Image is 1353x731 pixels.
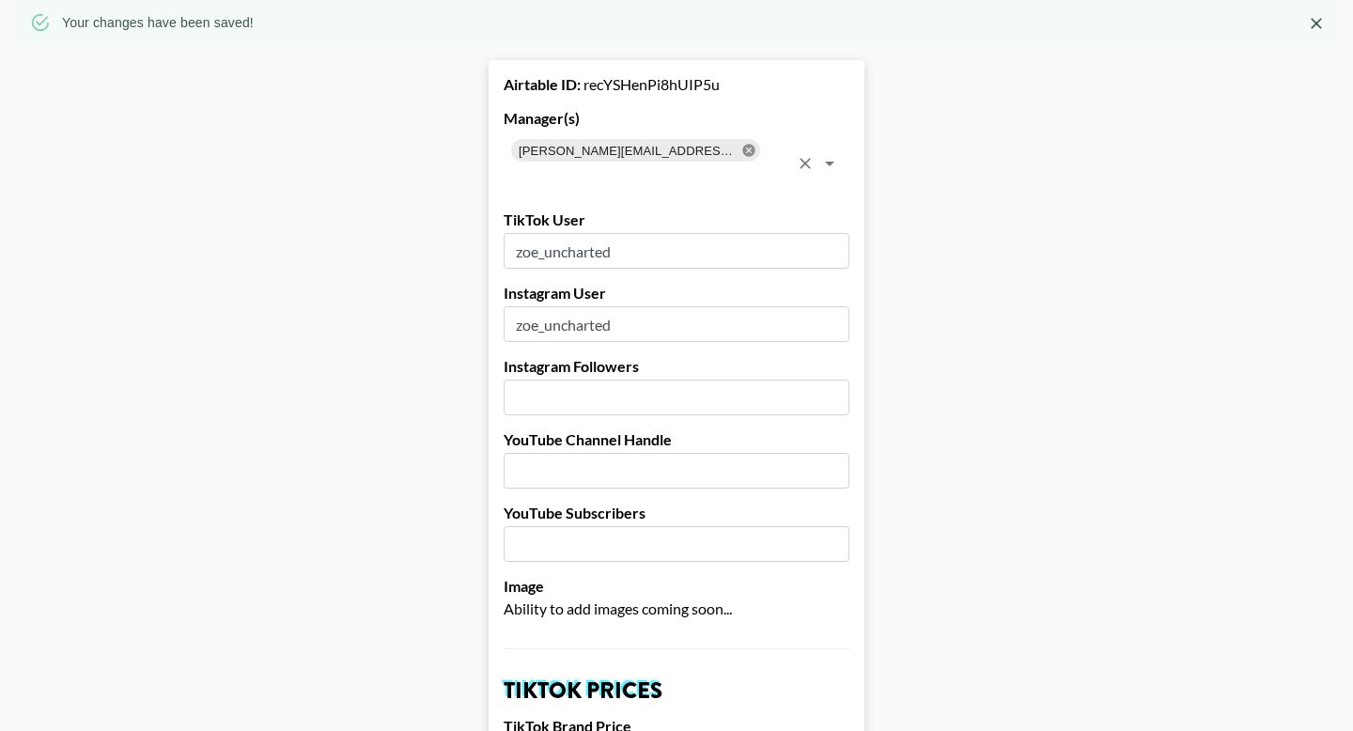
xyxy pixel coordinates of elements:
[504,679,849,702] h2: TikTok Prices
[504,430,849,449] label: YouTube Channel Handle
[511,140,745,162] span: [PERSON_NAME][EMAIL_ADDRESS][PERSON_NAME][DOMAIN_NAME]
[504,504,849,522] label: YouTube Subscribers
[504,577,849,596] label: Image
[504,75,849,94] div: recYSHenPi8hUIP5u
[1302,9,1330,38] button: Close
[504,210,849,229] label: TikTok User
[816,150,843,177] button: Open
[792,150,818,177] button: Clear
[62,6,254,39] div: Your changes have been saved!
[504,599,732,617] span: Ability to add images coming soon...
[504,284,849,303] label: Instagram User
[504,75,581,93] strong: Airtable ID:
[504,357,849,376] label: Instagram Followers
[511,139,760,162] div: [PERSON_NAME][EMAIL_ADDRESS][PERSON_NAME][DOMAIN_NAME]
[504,109,849,128] label: Manager(s)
